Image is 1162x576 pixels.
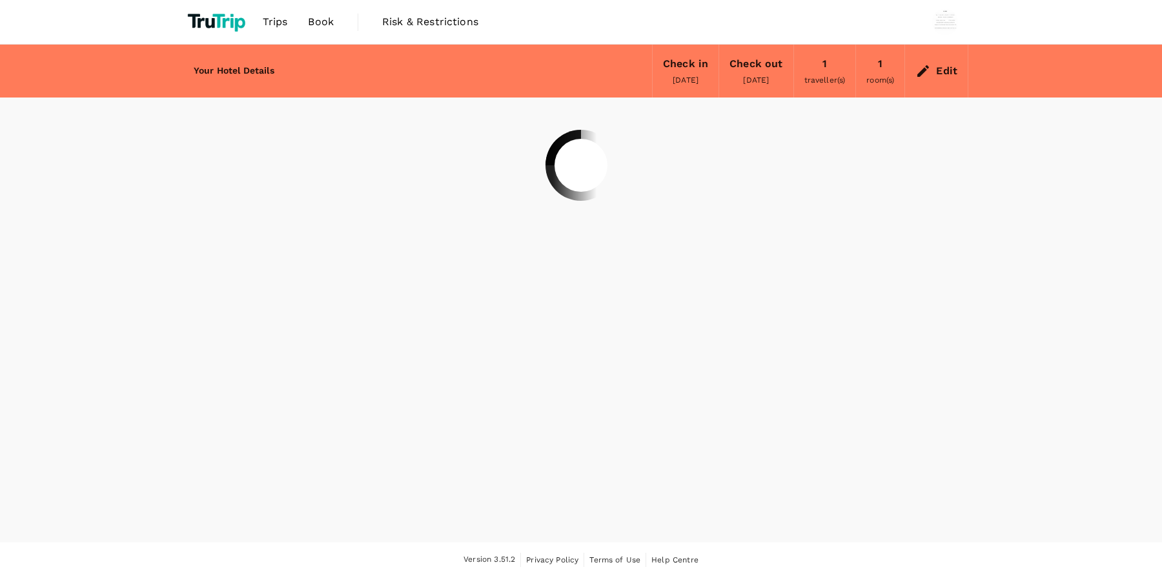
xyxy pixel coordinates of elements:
[526,553,578,567] a: Privacy Policy
[183,8,252,36] img: TruTrip logo
[673,76,698,85] span: [DATE]
[663,55,708,73] div: Check in
[743,76,769,85] span: [DATE]
[464,553,515,566] span: Version 3.51.2
[729,55,782,73] div: Check out
[804,76,846,85] span: traveller(s)
[651,555,698,564] span: Help Centre
[936,62,957,80] div: Edit
[589,555,640,564] span: Terms of Use
[263,14,288,30] span: Trips
[526,555,578,564] span: Privacy Policy
[308,14,334,30] span: Book
[932,9,958,35] img: Wisnu Wiranata
[651,553,698,567] a: Help Centre
[194,64,274,78] h6: Your Hotel Details
[382,14,478,30] span: Risk & Restrictions
[866,76,894,85] span: room(s)
[822,55,827,73] div: 1
[878,55,882,73] div: 1
[589,553,640,567] a: Terms of Use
